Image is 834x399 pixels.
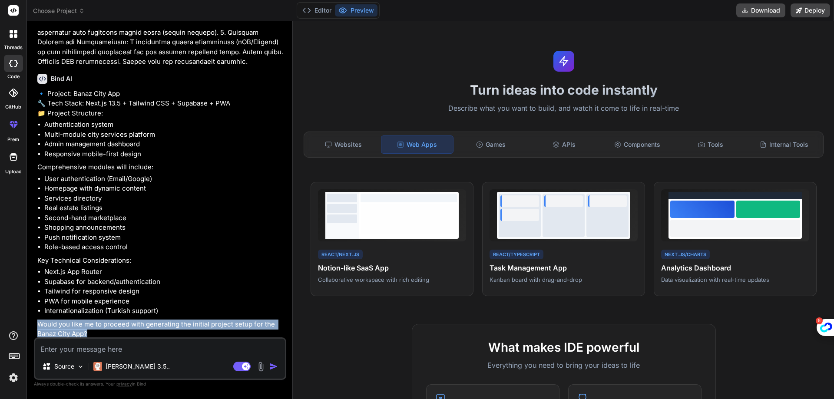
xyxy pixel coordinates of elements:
[298,82,829,98] h1: Turn ideas into code instantly
[5,103,21,111] label: GitHub
[44,194,285,204] li: Services directory
[455,135,527,154] div: Games
[661,263,809,273] h4: Analytics Dashboard
[44,242,285,252] li: Role-based access control
[791,3,830,17] button: Deploy
[661,250,710,260] div: Next.js/Charts
[490,263,638,273] h4: Task Management App
[748,135,820,154] div: Internal Tools
[44,139,285,149] li: Admin management dashboard
[33,7,85,15] span: Choose Project
[37,320,285,339] p: Would you like me to proceed with generating the initial project setup for the Banaz City App?
[426,338,702,356] h2: What makes IDE powerful
[7,73,20,80] label: code
[256,362,266,372] img: attachment
[44,287,285,297] li: Tailwind for responsive design
[6,370,21,385] img: settings
[335,4,377,16] button: Preview
[7,136,19,143] label: prem
[44,297,285,307] li: PWA for mobile experience
[37,256,285,266] p: Key Technical Considerations:
[44,233,285,243] li: Push notification system
[318,263,466,273] h4: Notion-like SaaS App
[106,362,170,371] p: [PERSON_NAME] 3.5..
[51,74,72,83] h6: Bind AI
[44,277,285,287] li: Supabase for backend/authentication
[661,276,809,284] p: Data visualization with real-time updates
[44,174,285,184] li: User authentication (Email/Google)
[381,135,453,154] div: Web Apps
[426,360,702,370] p: Everything you need to bring your ideas to life
[77,363,84,370] img: Pick Models
[44,130,285,140] li: Multi-module city services platform
[318,276,466,284] p: Collaborative workspace with rich editing
[4,44,23,51] label: threads
[269,362,278,371] img: icon
[5,168,22,175] label: Upload
[44,203,285,213] li: Real estate listings
[93,362,102,371] img: Claude 3.5 Haiku
[34,380,286,388] p: Always double-check its answers. Your in Bind
[528,135,600,154] div: APIs
[308,135,379,154] div: Websites
[44,213,285,223] li: Second-hand marketplace
[44,120,285,130] li: Authentication system
[37,162,285,172] p: Comprehensive modules will include:
[736,3,785,17] button: Download
[602,135,673,154] div: Components
[44,149,285,159] li: Responsive mobile-first design
[54,362,74,371] p: Source
[298,103,829,114] p: Describe what you want to build, and watch it come to life in real-time
[299,4,335,16] button: Editor
[675,135,747,154] div: Tools
[318,250,363,260] div: React/Next.js
[44,267,285,277] li: Next.js App Router
[490,276,638,284] p: Kanban board with drag-and-drop
[116,381,132,386] span: privacy
[44,306,285,316] li: Internationalization (Turkish support)
[490,250,543,260] div: React/TypeScript
[37,89,285,119] p: 🔹 Project: Banaz City App 🔧 Tech Stack: Next.js 13.5 + Tailwind CSS + Supabase + PWA 📁 Project St...
[44,184,285,194] li: Homepage with dynamic content
[44,223,285,233] li: Shopping announcements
